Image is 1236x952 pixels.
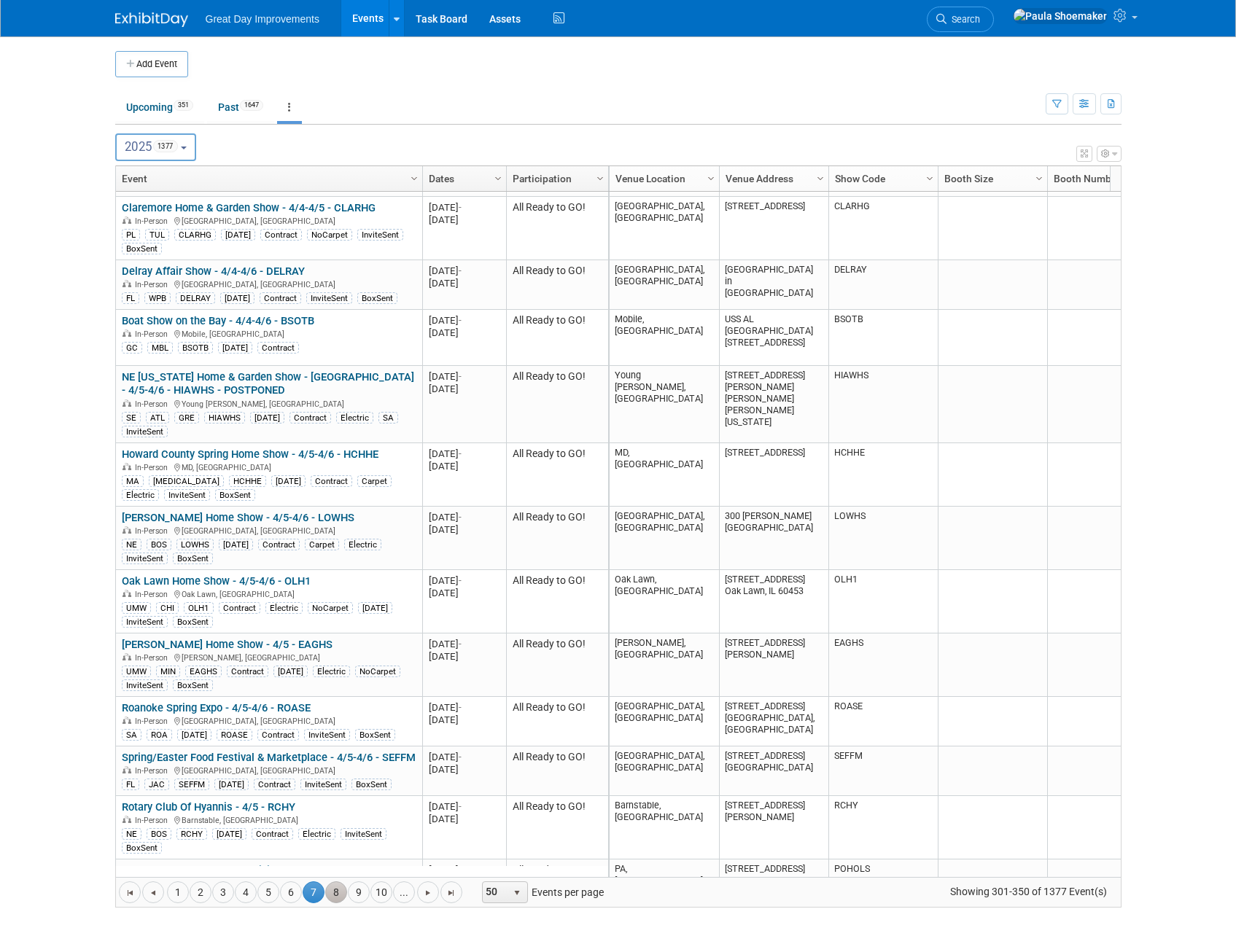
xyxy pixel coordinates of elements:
[184,602,214,614] div: OLH1
[204,412,245,424] div: HIAWHS
[122,475,144,487] div: MA
[406,166,422,188] a: Column Settings
[115,133,197,161] button: 20251377
[719,570,828,633] td: [STREET_ADDRESS] Oak Lawn, IL 60453
[506,197,608,260] td: All Ready to GO!
[610,366,719,443] td: Young [PERSON_NAME], [GEOGRAPHIC_DATA]
[936,881,1120,902] span: Showing 301-350 of 1377 Event(s)
[122,539,141,550] div: NE
[122,842,162,854] div: BoxSent
[1013,8,1108,24] img: Paula Shoemaker
[429,638,500,650] div: [DATE]
[358,602,392,614] div: [DATE]
[429,327,500,339] div: [DATE]
[610,260,719,310] td: [GEOGRAPHIC_DATA], [GEOGRAPHIC_DATA]
[135,717,172,726] span: In-Person
[440,881,462,903] a: Go to the last page
[122,553,168,564] div: InviteSent
[174,412,199,424] div: GRE
[135,329,172,339] span: In-Person
[927,7,994,32] a: Search
[610,443,719,507] td: MD, [GEOGRAPHIC_DATA]
[229,475,266,487] div: HCHHE
[828,633,938,697] td: EAGHS
[122,412,141,424] div: SE
[429,800,500,813] div: [DATE]
[190,881,211,903] a: 2
[422,887,434,899] span: Go to the next page
[125,139,178,154] span: 2025
[298,828,335,840] div: Electric
[506,443,608,507] td: All Ready to GO!
[146,412,169,424] div: ATL
[147,729,172,741] div: ROA
[122,714,416,727] div: [GEOGRAPHIC_DATA], [GEOGRAPHIC_DATA]
[610,570,719,633] td: Oak Lawn, [GEOGRAPHIC_DATA]
[122,511,354,524] a: [PERSON_NAME] Home Show - 4/5-4/6 - LOWHS
[178,342,213,354] div: BSOTB
[122,701,311,714] a: Roanoke Spring Expo - 4/5-4/6 - ROASE
[828,796,938,859] td: RCHY
[719,310,828,366] td: USS AL [GEOGRAPHIC_DATA] [STREET_ADDRESS]
[828,443,938,507] td: HCHHE
[173,553,213,564] div: BoxSent
[506,796,608,859] td: All Ready to GO!
[719,633,828,697] td: [STREET_ADDRESS][PERSON_NAME]
[429,166,497,191] a: Dates
[122,265,305,278] a: Delray Affair Show - 4/4-4/6 - DELRAY
[217,729,252,741] div: ROASE
[280,881,302,903] a: 6
[115,12,188,27] img: ExhibitDay
[144,292,171,304] div: WPB
[357,475,392,487] div: Carpet
[610,697,719,746] td: [GEOGRAPHIC_DATA], [GEOGRAPHIC_DATA]
[135,653,172,663] span: In-Person
[124,887,136,899] span: Go to the first page
[176,828,207,840] div: RCHY
[265,602,303,614] div: Electric
[459,702,462,713] span: -
[812,166,828,188] a: Column Settings
[506,366,608,443] td: All Ready to GO!
[446,887,457,899] span: Go to the last page
[378,412,398,424] div: SA
[122,651,416,663] div: [PERSON_NAME], [GEOGRAPHIC_DATA]
[429,370,500,383] div: [DATE]
[351,779,392,790] div: BoxSent
[122,243,162,254] div: BoxSent
[176,292,215,304] div: DELRAY
[344,539,381,550] div: Electric
[429,751,500,763] div: [DATE]
[122,666,151,677] div: UMW
[147,342,173,354] div: MBL
[135,526,172,536] span: In-Person
[429,864,500,876] div: [DATE]
[221,229,255,241] div: [DATE]
[123,653,131,660] img: In-Person Event
[122,779,139,790] div: FL
[185,666,222,677] div: EAGHS
[123,766,131,773] img: In-Person Event
[429,763,500,776] div: [DATE]
[370,881,392,903] a: 10
[122,201,376,214] a: Claremore Home & Garden Show - 4/4-4/5 - CLARHG
[459,512,462,523] span: -
[1054,166,1147,191] a: Booth Number
[308,602,353,614] div: NoCarpet
[174,229,216,241] div: CLARHG
[815,173,826,184] span: Column Settings
[408,173,420,184] span: Column Settings
[459,639,462,649] span: -
[393,881,415,903] a: ...
[459,575,462,586] span: -
[122,679,168,691] div: InviteSent
[506,507,608,570] td: All Ready to GO!
[122,864,406,877] a: Pocono Home and Outdoor Living Show - 4/5-4/6 - POHOLS
[828,366,938,443] td: HIAWHS
[214,779,249,790] div: [DATE]
[610,507,719,570] td: [GEOGRAPHIC_DATA], [GEOGRAPHIC_DATA]
[513,166,599,191] a: Participation
[1033,173,1045,184] span: Column Settings
[429,265,500,277] div: [DATE]
[167,881,189,903] a: 1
